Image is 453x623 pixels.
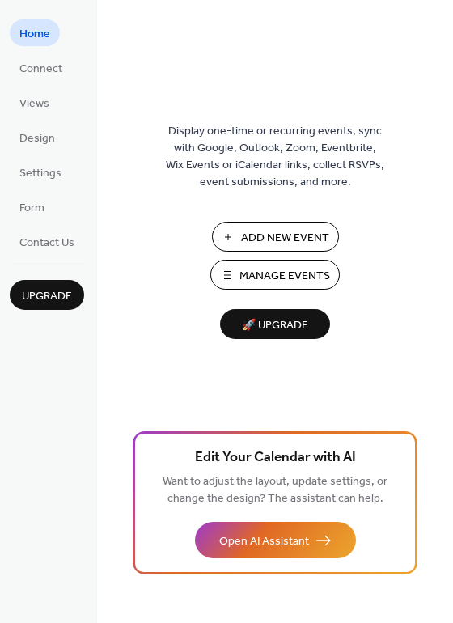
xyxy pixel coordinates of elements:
[239,268,330,285] span: Manage Events
[22,288,72,305] span: Upgrade
[230,315,320,337] span: 🚀 Upgrade
[10,280,84,310] button: Upgrade
[10,19,60,46] a: Home
[195,447,356,469] span: Edit Your Calendar with AI
[10,159,71,185] a: Settings
[19,165,61,182] span: Settings
[219,533,309,550] span: Open AI Assistant
[10,89,59,116] a: Views
[19,200,44,217] span: Form
[19,130,55,147] span: Design
[19,235,74,252] span: Contact Us
[10,54,72,81] a: Connect
[19,26,50,43] span: Home
[10,124,65,150] a: Design
[19,95,49,112] span: Views
[212,222,339,252] button: Add New Event
[241,230,329,247] span: Add New Event
[220,309,330,339] button: 🚀 Upgrade
[10,228,84,255] a: Contact Us
[163,471,387,510] span: Want to adjust the layout, update settings, or change the design? The assistant can help.
[210,260,340,290] button: Manage Events
[166,123,384,191] span: Display one-time or recurring events, sync with Google, Outlook, Zoom, Eventbrite, Wix Events or ...
[10,193,54,220] a: Form
[19,61,62,78] span: Connect
[195,522,356,558] button: Open AI Assistant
